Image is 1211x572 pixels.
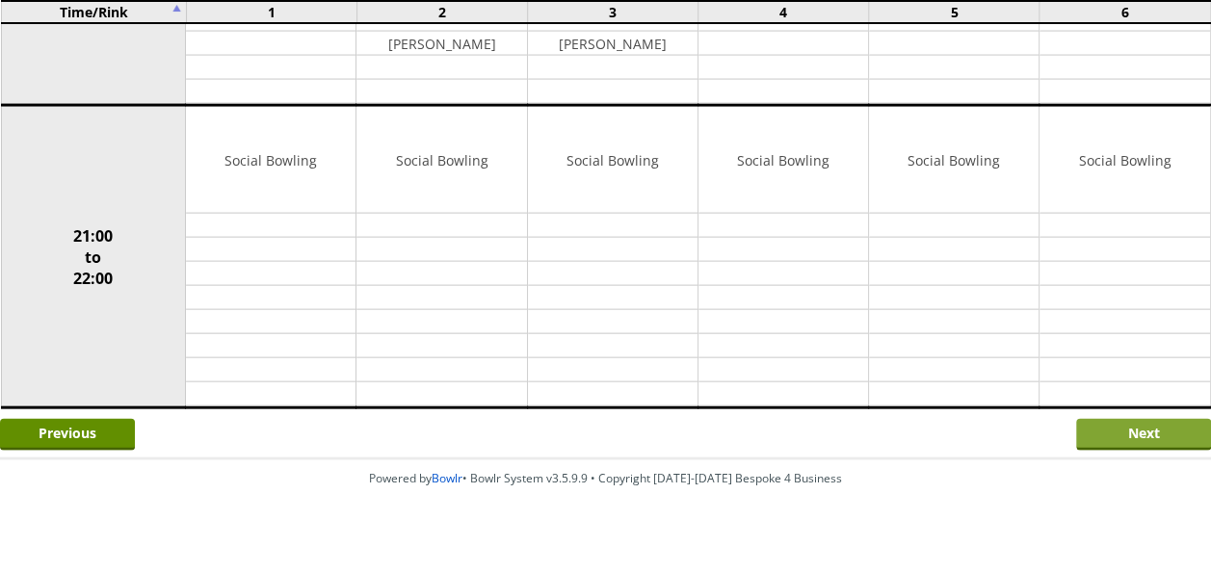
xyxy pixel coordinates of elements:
[186,1,356,23] td: 1
[369,470,842,486] span: Powered by • Bowlr System v3.5.9.9 • Copyright [DATE]-[DATE] Bespoke 4 Business
[432,470,462,486] a: Bowlr
[698,107,868,214] td: Social Bowling
[356,32,526,56] td: [PERSON_NAME]
[528,1,698,23] td: 3
[186,107,355,214] td: Social Bowling
[356,107,526,214] td: Social Bowling
[869,1,1040,23] td: 5
[356,1,527,23] td: 2
[1040,1,1210,23] td: 6
[869,107,1039,214] td: Social Bowling
[698,1,869,23] td: 4
[1,106,186,408] td: 21:00 to 22:00
[1,1,186,23] td: Time/Rink
[528,32,698,56] td: [PERSON_NAME]
[528,107,698,214] td: Social Bowling
[1076,419,1211,451] input: Next
[1040,107,1209,214] td: Social Bowling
